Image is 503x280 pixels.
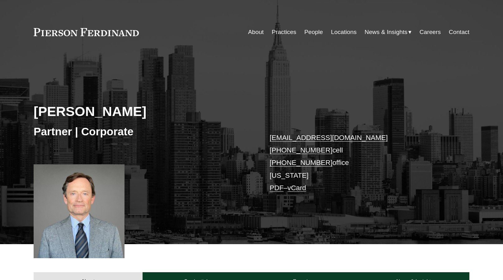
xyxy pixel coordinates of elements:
[270,132,451,195] p: cell office [US_STATE] –
[34,103,251,119] h2: [PERSON_NAME]
[34,125,251,138] h3: Partner | Corporate
[304,26,323,38] a: People
[288,184,306,192] a: vCard
[270,134,388,142] a: [EMAIL_ADDRESS][DOMAIN_NAME]
[270,159,332,167] a: [PHONE_NUMBER]
[272,26,296,38] a: Practices
[364,26,411,38] a: folder dropdown
[331,26,356,38] a: Locations
[449,26,469,38] a: Contact
[364,27,407,38] span: News & Insights
[420,26,441,38] a: Careers
[270,146,332,154] a: [PHONE_NUMBER]
[248,26,264,38] a: About
[270,184,284,192] a: PDF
